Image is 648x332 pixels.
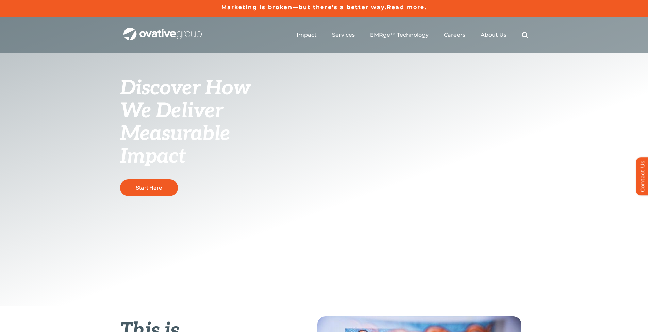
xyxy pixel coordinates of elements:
a: Start Here [120,179,178,196]
a: Search [522,32,528,38]
a: Careers [444,32,465,38]
a: Services [332,32,355,38]
nav: Menu [297,24,528,46]
a: Marketing is broken—but there’s a better way. [221,4,387,11]
a: EMRge™ Technology [370,32,429,38]
span: We Deliver Measurable Impact [120,99,230,169]
a: Read more. [387,4,427,11]
span: Discover How [120,76,251,101]
a: OG_Full_horizontal_WHT [123,27,202,33]
a: About Us [481,32,506,38]
a: Impact [297,32,317,38]
span: Start Here [136,184,162,191]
